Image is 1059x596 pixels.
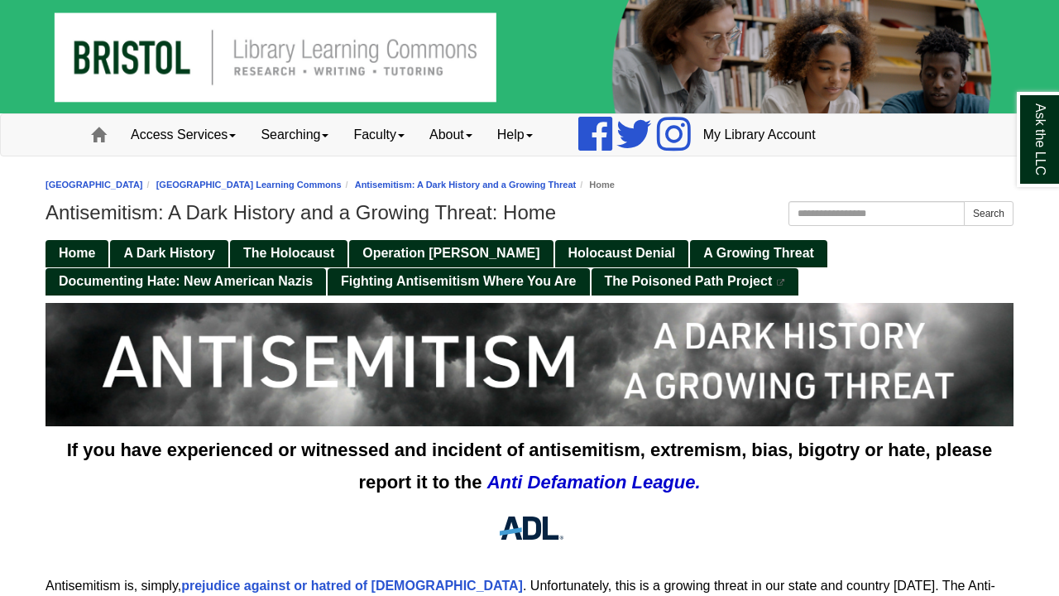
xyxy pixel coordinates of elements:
[631,472,700,493] strong: League.
[46,268,326,296] a: Documenting Hate: New American Nazis
[46,180,143,190] a: [GEOGRAPHIC_DATA]
[118,114,248,156] a: Access Services
[485,114,545,156] a: Help
[592,268,799,296] a: The Poisoned Path Project
[355,180,577,190] a: Antisemitism: A Dark History and a Growing Threat
[487,472,701,493] a: Anti Defamation League.
[349,240,553,267] a: Operation [PERSON_NAME]
[691,114,828,156] a: My Library Account
[362,246,539,260] span: Operation [PERSON_NAME]
[703,246,814,260] span: A Growing Threat
[243,246,334,260] span: The Holocaust
[690,240,827,267] a: A Growing Threat
[46,177,1013,193] nav: breadcrumb
[156,180,342,190] a: [GEOGRAPHIC_DATA] Learning Commons
[341,114,417,156] a: Faculty
[123,246,215,260] span: A Dark History
[328,268,589,296] a: Fighting Antisemitism Where You Are
[110,240,228,267] a: A Dark History
[341,274,576,288] span: Fighting Antisemitism Where You Are
[46,240,108,267] a: Home
[487,472,627,493] i: Anti Defamation
[67,440,993,493] span: If you have experienced or witnessed and incident of antisemitism, extremism, bias, bigotry or ha...
[46,238,1013,295] div: Guide Pages
[181,579,523,593] a: prejudice against or hatred of [DEMOGRAPHIC_DATA]
[230,240,347,267] a: The Holocaust
[248,114,341,156] a: Searching
[59,274,313,288] span: Documenting Hate: New American Nazis
[776,279,786,286] i: This link opens in a new window
[417,114,485,156] a: About
[555,240,689,267] a: Holocaust Denial
[46,201,1013,224] h1: Antisemitism: A Dark History and a Growing Threat: Home
[964,201,1013,226] button: Search
[491,507,569,550] img: ADL
[568,246,676,260] span: Holocaust Denial
[59,246,95,260] span: Home
[46,303,1013,426] img: Antisemitism, a dark history, a growing threat
[605,274,773,288] span: The Poisoned Path Project
[576,177,615,193] li: Home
